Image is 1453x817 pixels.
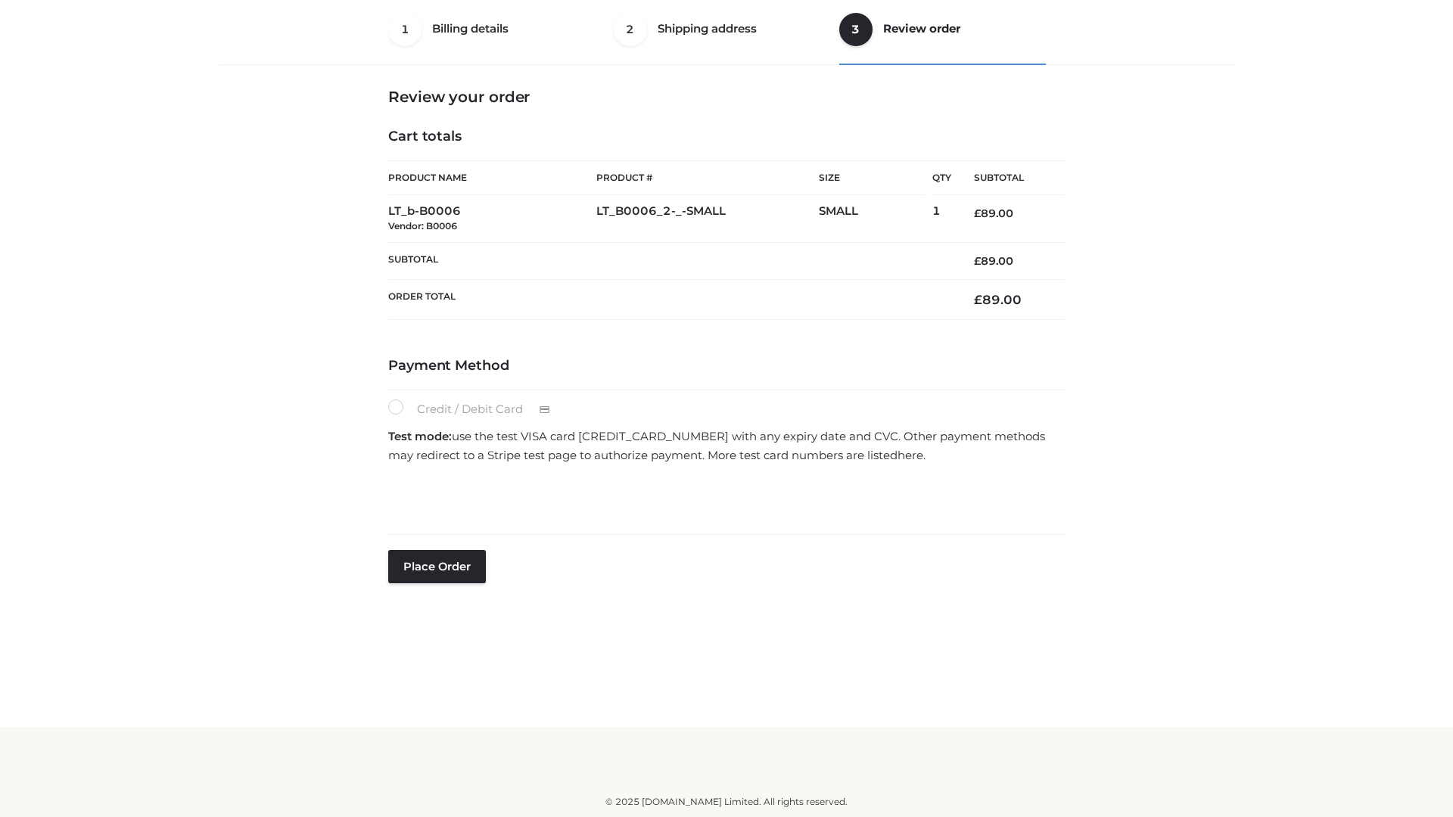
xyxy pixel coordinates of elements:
h4: Cart totals [388,129,1065,145]
span: £ [974,254,981,268]
strong: Test mode: [388,429,452,443]
span: £ [974,207,981,220]
td: SMALL [819,195,932,243]
button: Place order [388,550,486,583]
a: here [898,448,923,462]
th: Size [819,161,925,195]
td: LT_b-B0006 [388,195,596,243]
th: Product Name [388,160,596,195]
th: Order Total [388,280,951,320]
bdi: 89.00 [974,254,1013,268]
th: Product # [596,160,819,195]
label: Credit / Debit Card [388,399,566,419]
th: Qty [932,160,951,195]
th: Subtotal [388,242,951,279]
div: © 2025 [DOMAIN_NAME] Limited. All rights reserved. [225,794,1228,809]
p: use the test VISA card [CREDIT_CARD_NUMBER] with any expiry date and CVC. Other payment methods m... [388,427,1065,465]
h3: Review your order [388,88,1065,106]
th: Subtotal [951,161,1065,195]
td: 1 [932,195,951,243]
iframe: Secure payment input frame [385,470,1062,525]
small: Vendor: B0006 [388,220,457,231]
bdi: 89.00 [974,292,1022,307]
span: £ [974,292,982,307]
bdi: 89.00 [974,207,1013,220]
td: LT_B0006_2-_-SMALL [596,195,819,243]
h4: Payment Method [388,358,1065,374]
img: Credit / Debit Card [530,401,558,419]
